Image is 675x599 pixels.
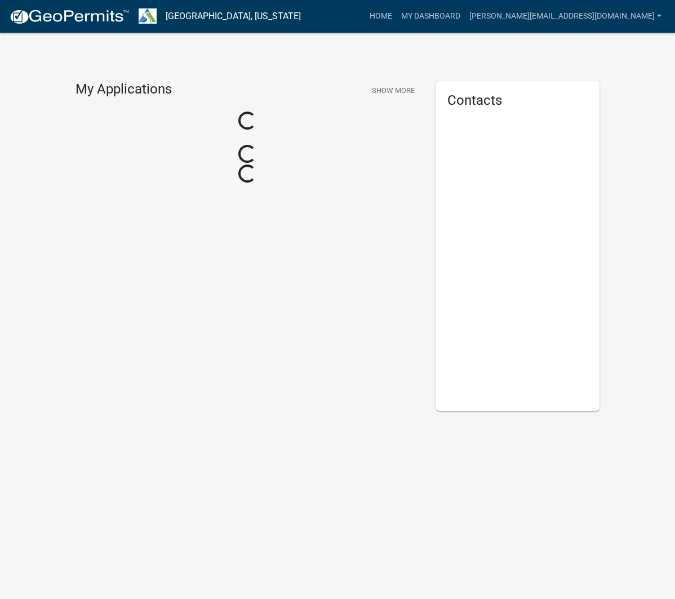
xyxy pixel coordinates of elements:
[365,6,397,27] a: Home
[397,6,465,27] a: My Dashboard
[367,81,419,100] button: Show More
[447,92,588,109] h5: Contacts
[166,7,301,26] a: [GEOGRAPHIC_DATA], [US_STATE]
[76,81,172,98] h4: My Applications
[465,6,666,27] a: [PERSON_NAME][EMAIL_ADDRESS][DOMAIN_NAME]
[139,8,157,24] img: Troup County, Georgia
